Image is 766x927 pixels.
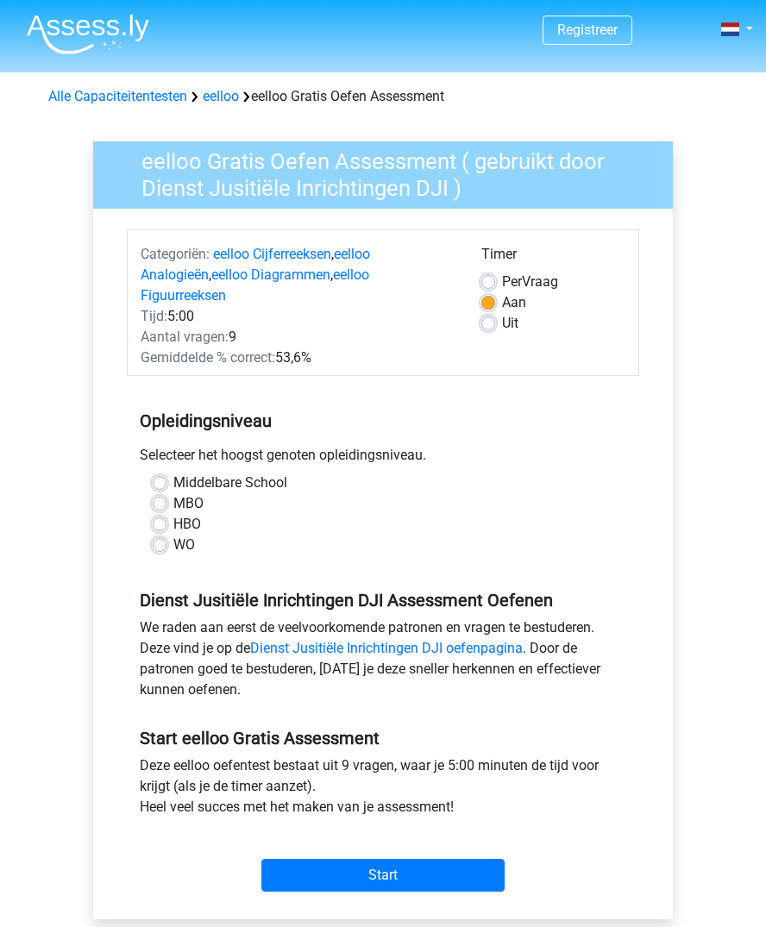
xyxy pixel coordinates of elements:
label: Vraag [502,272,558,292]
label: Middelbare School [173,473,287,493]
label: Aan [502,292,526,313]
div: , , , [128,244,468,306]
a: Alle Capaciteitentesten [48,88,187,104]
div: 9 [128,327,468,348]
span: Gemiddelde % correct: [141,349,275,366]
a: eelloo Diagrammen [211,266,330,283]
input: Start [261,859,505,892]
a: Registreer [557,22,618,38]
div: 53,6% [128,348,468,368]
h5: Dienst Jusitiële Inrichtingen DJI Assessment Oefenen [140,590,626,611]
label: MBO [173,493,204,514]
span: Tijd: [141,308,167,324]
a: eelloo [203,88,239,104]
a: eelloo Cijferreeksen [213,246,331,262]
a: eelloo Figuurreeksen [141,266,369,304]
label: WO [173,535,195,555]
div: eelloo Gratis Oefen Assessment [41,86,725,107]
a: eelloo Analogieën [141,246,370,283]
label: Uit [502,313,518,334]
span: Aantal vragen: [141,329,229,345]
span: Per [502,273,522,290]
h3: eelloo Gratis Oefen Assessment ( gebruikt door Dienst Jusitiële Inrichtingen DJI ) [121,141,660,201]
h5: Opleidingsniveau [140,404,626,438]
label: HBO [173,514,201,535]
div: We raden aan eerst de veelvoorkomende patronen en vragen te bestuderen. Deze vind je op de . Door... [127,617,639,707]
div: Selecteer het hoogst genoten opleidingsniveau. [127,445,639,473]
img: Assessly [27,14,149,54]
div: Deze eelloo oefentest bestaat uit 9 vragen, waar je 5:00 minuten de tijd voor krijgt (als je de t... [127,755,639,824]
div: Timer [481,244,625,272]
div: 5:00 [128,306,468,327]
a: Dienst Jusitiële Inrichtingen DJI oefenpagina [250,640,523,656]
h5: Start eelloo Gratis Assessment [140,728,626,748]
span: Categoriën: [141,246,210,262]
